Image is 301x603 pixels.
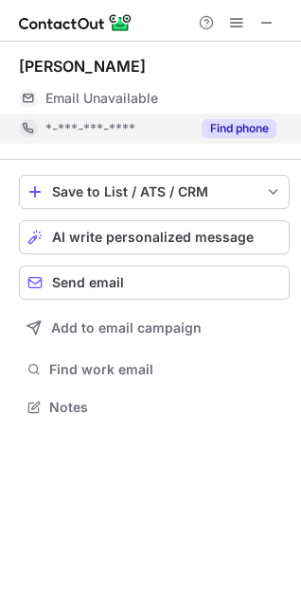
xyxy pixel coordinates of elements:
button: Add to email campaign [19,311,290,345]
button: Find work email [19,356,290,383]
span: Email Unavailable [45,90,158,107]
div: Save to List / ATS / CRM [52,184,257,199]
div: [PERSON_NAME] [19,57,146,76]
button: Reveal Button [202,119,276,138]
button: save-profile-one-click [19,175,290,209]
span: Notes [49,399,282,416]
span: Add to email campaign [51,320,202,336]
button: AI write personalized message [19,220,290,254]
span: AI write personalized message [52,230,254,245]
button: Send email [19,266,290,300]
span: Send email [52,275,124,290]
span: Find work email [49,361,282,378]
button: Notes [19,394,290,421]
img: ContactOut v5.3.10 [19,11,133,34]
